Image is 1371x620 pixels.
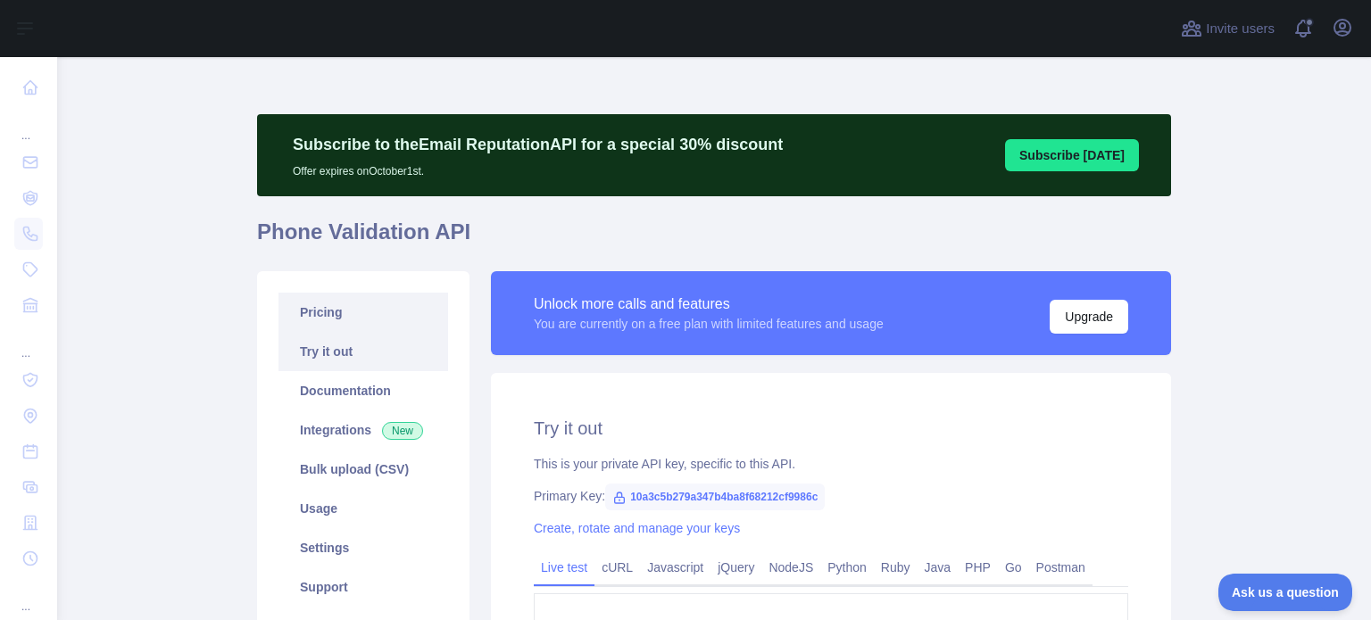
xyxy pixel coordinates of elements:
[534,487,1128,505] div: Primary Key:
[534,553,594,582] a: Live test
[278,293,448,332] a: Pricing
[14,325,43,360] div: ...
[1050,300,1128,334] button: Upgrade
[874,553,918,582] a: Ruby
[278,371,448,410] a: Documentation
[534,416,1128,441] h2: Try it out
[278,528,448,567] a: Settings
[1218,574,1353,611] iframe: Toggle Customer Support
[1005,139,1139,171] button: Subscribe [DATE]
[278,567,448,607] a: Support
[820,553,874,582] a: Python
[14,578,43,614] div: ...
[998,553,1029,582] a: Go
[1029,553,1093,582] a: Postman
[382,422,423,440] span: New
[958,553,998,582] a: PHP
[605,484,825,510] span: 10a3c5b279a347b4ba8f68212cf9986c
[257,218,1171,260] h1: Phone Validation API
[278,489,448,528] a: Usage
[1177,14,1278,43] button: Invite users
[534,521,740,535] a: Create, rotate and manage your keys
[710,553,761,582] a: jQuery
[14,107,43,143] div: ...
[640,553,710,582] a: Javascript
[278,450,448,489] a: Bulk upload (CSV)
[761,553,820,582] a: NodeJS
[278,410,448,450] a: Integrations New
[278,332,448,371] a: Try it out
[293,157,783,178] p: Offer expires on October 1st.
[534,293,884,315] div: Unlock more calls and features
[594,553,640,582] a: cURL
[918,553,959,582] a: Java
[293,132,783,157] p: Subscribe to the Email Reputation API for a special 30 % discount
[534,315,884,333] div: You are currently on a free plan with limited features and usage
[1206,19,1275,39] span: Invite users
[534,455,1128,473] div: This is your private API key, specific to this API.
